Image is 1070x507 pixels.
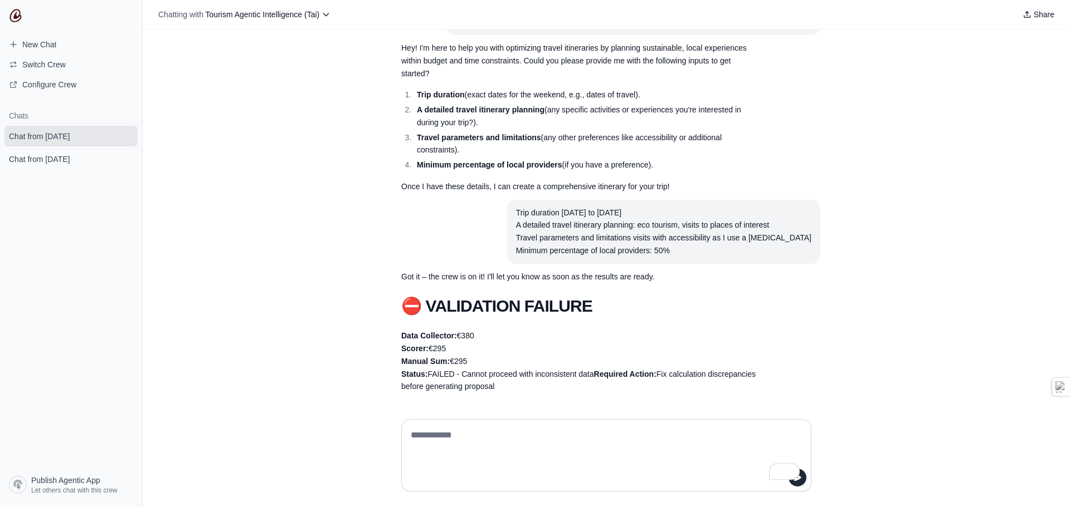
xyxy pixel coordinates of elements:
[206,10,320,19] span: Tourism Agentic Intelligence (Tai)
[401,42,758,80] p: Hey! I'm here to help you with optimizing travel itineraries by planning sustainable, local exper...
[414,104,758,129] li: (any specific activities or experiences you're interested in during your trip?).
[401,270,758,283] p: Got it – the crew is on it! I'll let you know as soon as the results are ready.
[594,370,656,378] strong: Required Action:
[9,131,70,142] span: Chat from [DATE]
[158,9,203,20] span: Chatting with
[4,149,138,169] a: Chat from [DATE]
[414,159,758,171] li: (if you have a preference).
[401,370,427,378] strong: Status:
[417,160,562,169] strong: Minimum percentage of local providers
[417,133,541,142] strong: Travel parameters and limitations
[4,36,138,53] a: New Chat
[414,88,758,101] li: (exact dates for the weekend, e.g., dates of travel).
[401,180,758,193] p: Once I have these details, I can create a comprehensive itinerary for your trip!
[392,35,767,199] section: Response
[9,154,70,165] span: Chat from [DATE]
[392,289,767,400] section: Response
[9,9,22,22] img: CrewAI Logo
[401,331,457,340] strong: Data Collector:
[417,105,544,114] strong: A detailed travel itinerary planning
[401,357,450,366] strong: Manual Sum:
[1034,9,1054,20] span: Share
[516,206,811,257] div: Trip duration [DATE] to [DATE] A detailed travel itinerary planning: eco tourism, visits to place...
[4,126,138,146] a: Chat from [DATE]
[1014,454,1070,507] iframe: Chat Widget
[4,76,138,93] a: Configure Crew
[417,90,465,99] strong: Trip duration
[507,200,820,264] section: User message
[31,486,118,495] span: Let others chat with this crew
[22,79,76,90] span: Configure Crew
[4,471,138,498] a: Publish Agentic App Let others chat with this crew
[408,426,804,484] textarea: To enrich screen reader interactions, please activate Accessibility in Grammarly extension settings
[414,131,758,157] li: (any other preferences like accessibility or additional constraints).
[401,296,758,316] h1: ⛔ VALIDATION FAILURE
[31,475,100,486] span: Publish Agentic App
[401,344,429,353] strong: Scorer:
[401,329,758,393] p: €380 €295 €295 FAILED - Cannot proceed with inconsistent data Fix calculation discrepancies befor...
[22,39,56,50] span: New Chat
[154,7,335,22] button: Chatting with Tourism Agentic Intelligence (Tai)
[22,59,66,70] span: Switch Crew
[1018,7,1059,22] button: Share
[4,56,138,73] button: Switch Crew
[392,264,767,290] section: Response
